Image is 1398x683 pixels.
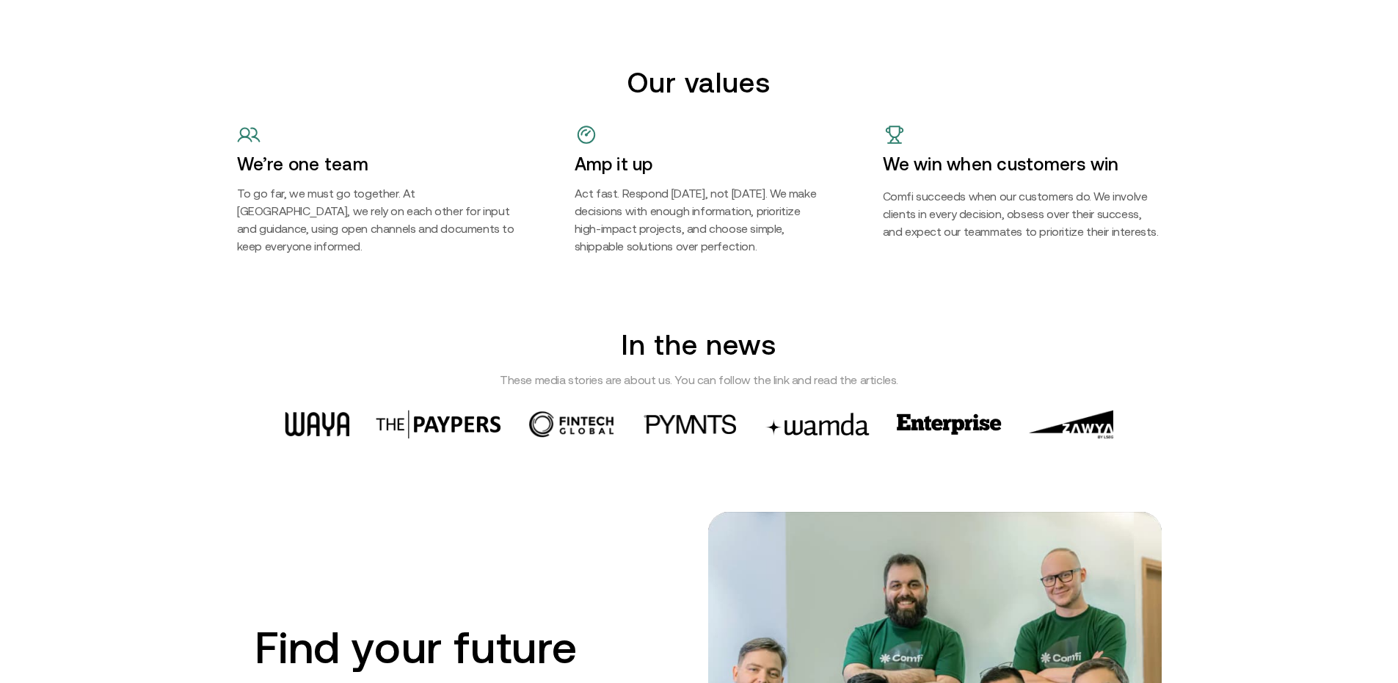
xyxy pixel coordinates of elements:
[644,414,736,434] img: pymnts
[883,153,1162,176] h4: We win when customers win
[1028,410,1113,438] img: enterprise
[285,412,350,436] img: waya
[376,410,500,438] img: thepaypers
[255,621,691,674] h2: Find your future
[237,66,1162,99] h2: Our values
[575,153,824,176] h4: Amp it up
[237,153,516,176] h4: We’re one team
[883,187,1162,240] h5: Comfi succeeds when our customers do. We involve clients in every decision, obsess over their suc...
[237,184,516,255] h5: To go far, we must go together. At [GEOGRAPHIC_DATA], we rely on each other for input and guidanc...
[527,411,617,438] img: fintech.global
[762,412,870,436] img: wamda
[575,184,824,255] h5: Act fast. Respond [DATE], not [DATE]. We make decisions with enough information, prioritize high-...
[897,413,1002,434] img: enterprise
